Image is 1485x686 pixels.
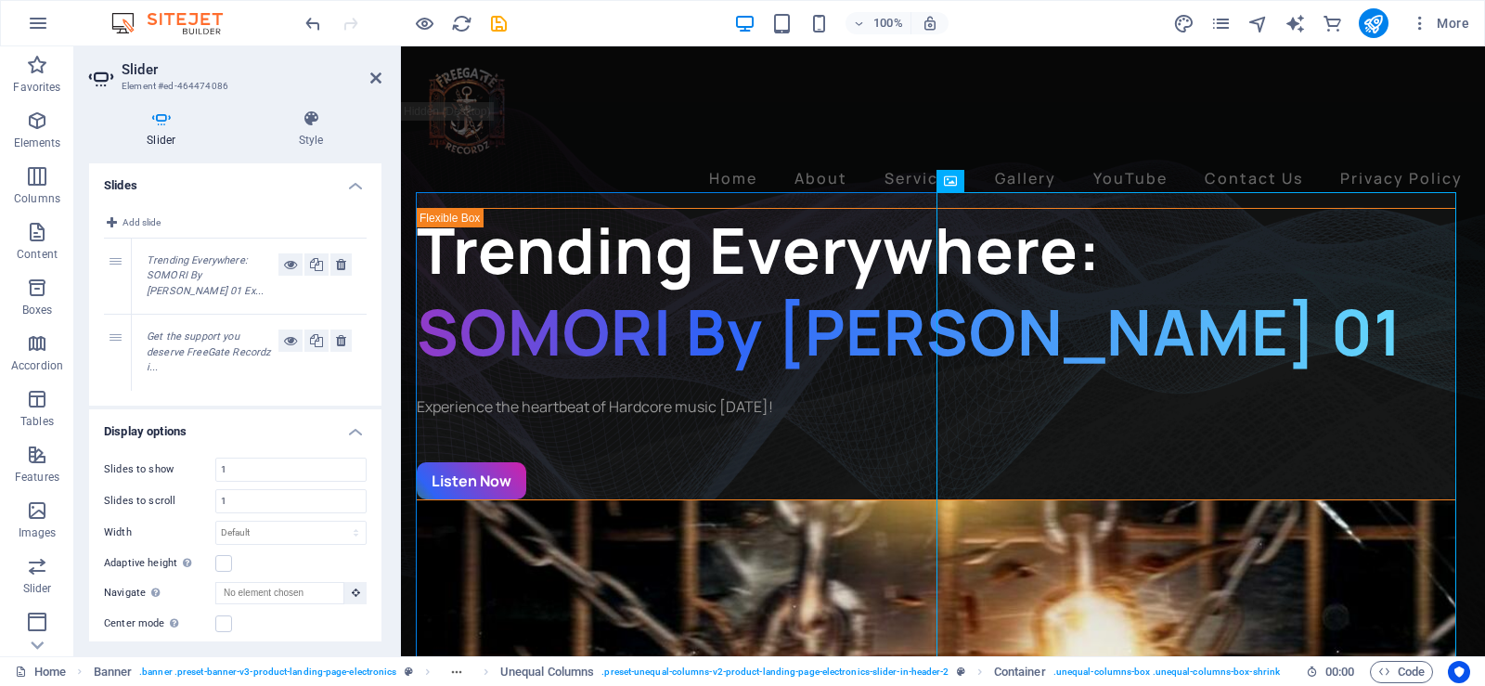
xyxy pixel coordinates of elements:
p: Favorites [13,80,60,95]
span: . preset-unequal-columns-v2-product-landing-page-electronics-slider-in-header-2 [601,661,949,683]
label: Navigate [104,582,215,604]
p: Tables [20,414,54,429]
p: Images [19,525,57,540]
button: design [1173,12,1195,34]
span: Click to select. Double-click to edit [500,661,594,683]
h4: Slider [89,110,241,149]
i: Navigator [1247,13,1269,34]
p: Slider [23,581,52,596]
i: Pages (Ctrl+Alt+S) [1210,13,1232,34]
button: reload [450,12,472,34]
button: save [487,12,510,34]
label: Adaptive height [104,552,215,575]
span: . unequal-columns-box .unequal-columns-box-shrink [1053,661,1280,683]
button: pages [1210,12,1233,34]
a: Click to cancel selection. Double-click to open Pages [15,661,66,683]
p: Accordion [11,358,63,373]
button: text_generator [1285,12,1307,34]
span: Click to select. Double-click to edit [94,661,133,683]
em: Get the support you deserve FreeGate Recordz i... [147,330,270,373]
i: Undo: Remove slide (Ctrl+Z) [303,13,324,34]
label: Center mode [104,613,215,635]
span: More [1411,14,1469,32]
i: On resize automatically adjust zoom level to fit chosen device. [922,15,938,32]
button: navigator [1247,12,1270,34]
h3: Element #ed-464474086 [122,78,344,95]
label: Slides to show [104,464,215,474]
i: AI Writer [1285,13,1306,34]
span: Add slide [123,212,161,234]
label: Width [104,527,215,537]
i: Design (Ctrl+Alt+Y) [1173,13,1194,34]
p: Content [17,247,58,262]
p: Elements [14,136,61,150]
span: Code [1378,661,1425,683]
h2: Slider [122,61,381,78]
label: Slides to scroll [104,496,215,506]
nav: breadcrumb [94,661,1361,683]
p: Boxes [22,303,53,317]
button: publish [1359,8,1388,38]
i: This element is a customizable preset [405,667,413,677]
h4: Display options [89,409,381,443]
i: Publish [1362,13,1384,34]
button: 100% [846,12,911,34]
p: Features [15,470,59,485]
h6: 100% [873,12,903,34]
img: Editor Logo [107,12,246,34]
i: Save (Ctrl+S) [488,13,510,34]
span: . banner .preset-banner-v3-product-landing-page-electronics [139,661,396,683]
span: 00 00 [1325,661,1354,683]
em: Trending Everywhere: SOMORI By [PERSON_NAME] 01 Ex... [147,254,264,297]
h4: Slides [89,163,381,197]
h4: Style [241,110,381,149]
i: This element is a customizable preset [957,667,965,677]
span: : [1338,665,1341,679]
i: Reload page [451,13,472,34]
button: undo [302,12,324,34]
button: Add slide [104,212,163,234]
button: More [1403,8,1477,38]
i: Commerce [1322,13,1343,34]
button: Code [1370,661,1433,683]
span: Click to select. Double-click to edit [994,661,1046,683]
input: No element chosen [215,582,344,604]
p: Columns [14,191,60,206]
button: commerce [1322,12,1344,34]
button: Usercentrics [1448,661,1470,683]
